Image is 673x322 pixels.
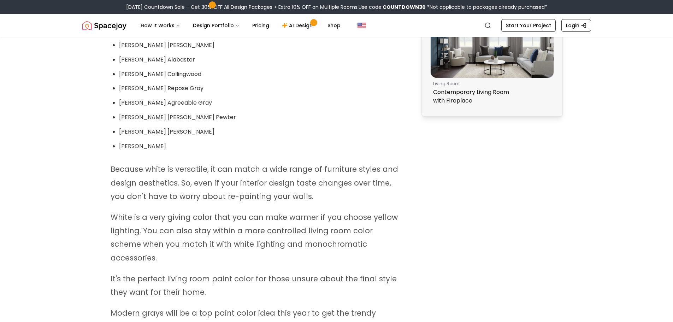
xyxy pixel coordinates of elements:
[433,81,548,87] p: living room
[119,113,236,121] a: [PERSON_NAME] [PERSON_NAME] Pewter
[426,4,547,11] span: *Not applicable to packages already purchased*
[430,4,554,108] a: Contemporary Living Room with FireplaceRecommended Spacejoy Design - Contemporary Living Room wit...
[111,164,398,201] span: Because white is versatile, it can match a wide range of furniture styles and design aesthetics. ...
[119,41,214,49] a: [PERSON_NAME] [PERSON_NAME]
[431,4,554,78] img: Contemporary Living Room with Fireplace
[111,212,398,263] span: White is a very giving color that you can make warmer if you choose yellow lighting. You can also...
[187,18,245,33] button: Design Portfolio
[119,142,166,150] a: [PERSON_NAME]
[135,18,186,33] button: How It Works
[276,18,320,33] a: AI Design
[119,55,195,64] a: [PERSON_NAME] Alabaster
[561,19,591,32] a: Login
[111,274,397,297] span: It's the perfect living room paint color for those unsure about the final style they want for the...
[82,14,591,37] nav: Global
[126,4,547,11] div: [DATE] Countdown Sale – Get 30% OFF All Design Packages + Extra 10% OFF on Multiple Rooms.
[119,128,214,136] a: [PERSON_NAME] [PERSON_NAME]
[119,70,201,78] a: [PERSON_NAME] Collingwood
[119,84,203,92] a: [PERSON_NAME] Repose Gray
[501,19,556,32] a: Start Your Project
[247,18,275,33] a: Pricing
[433,88,548,105] p: Contemporary Living Room with Fireplace
[359,4,426,11] span: Use code:
[322,18,346,33] a: Shop
[119,99,212,107] a: [PERSON_NAME] Agreeable Gray
[82,18,126,33] img: Spacejoy Logo
[82,18,126,33] a: Spacejoy
[358,21,366,30] img: United States
[383,4,426,11] b: COUNTDOWN30
[135,18,346,33] nav: Main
